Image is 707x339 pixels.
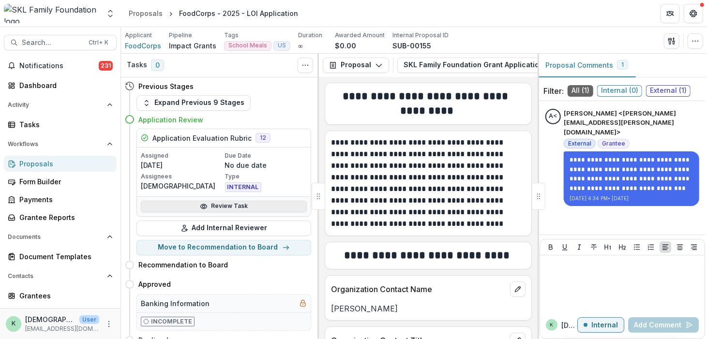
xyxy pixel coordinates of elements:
[136,240,311,255] button: Move to Recommendation to Board
[125,41,161,51] a: FoodCorps
[645,241,657,253] button: Ordered List
[631,241,643,253] button: Bullet List
[103,318,115,330] button: More
[4,174,117,190] a: Form Builder
[4,136,117,152] button: Open Workflows
[138,115,203,125] h4: Application Review
[19,62,99,70] span: Notifications
[225,160,307,170] p: No due date
[602,241,614,253] button: Heading 1
[19,212,109,222] div: Grantee Reports
[4,117,117,133] a: Tasks
[4,229,117,245] button: Open Documents
[397,58,574,73] button: SKL Family Foundation Grant Application
[570,195,693,202] p: [DATE] 4:34 PM • [DATE]
[225,182,261,192] span: INTERNAL
[4,97,117,113] button: Open Activity
[4,58,117,74] button: Notifications231
[392,31,449,40] p: Internal Proposal ID
[19,194,109,205] div: Payments
[12,321,15,327] div: kristen
[152,133,252,143] h5: Application Evaluation Rubric
[684,4,703,23] button: Get Help
[550,323,554,327] div: kristen
[628,317,699,333] button: Add Comment
[141,172,223,181] p: Assignees
[4,4,100,23] img: SKL Family Foundation logo
[25,314,75,324] p: [DEMOGRAPHIC_DATA]
[4,209,117,225] a: Grantee Reports
[87,37,110,48] div: Ctrl + K
[4,249,117,265] a: Document Templates
[323,58,389,73] button: Proposal
[661,4,680,23] button: Partners
[335,41,356,51] p: $0.00
[331,303,526,314] p: [PERSON_NAME]
[298,58,313,73] button: Toggle View Cancelled Tasks
[8,141,103,147] span: Workflows
[298,41,303,51] p: ∞
[22,39,83,47] span: Search...
[151,59,164,71] span: 0
[278,42,286,49] span: US
[4,192,117,207] a: Payments
[138,279,171,289] h4: Approved
[564,109,699,137] p: [PERSON_NAME] <[PERSON_NAME][EMAIL_ADDRESS][PERSON_NAME][DOMAIN_NAME]>
[538,54,636,77] button: Proposal Comments
[141,298,210,309] h5: Banking Information
[136,221,311,236] button: Add Internal Reviewer
[169,41,216,51] p: Impact Grants
[125,6,302,20] nav: breadcrumb
[510,281,526,297] button: edit
[588,241,600,253] button: Strike
[568,140,591,147] span: External
[138,81,194,91] h4: Previous Stages
[151,317,192,326] p: Incomplete
[79,315,99,324] p: User
[674,241,686,253] button: Align Center
[141,181,223,191] p: [DEMOGRAPHIC_DATA]
[99,61,113,71] span: 231
[169,31,192,40] p: Pipeline
[136,95,251,111] button: Expand Previous 9 Stages
[577,317,624,333] button: Internal
[646,85,691,97] span: External ( 1 )
[127,61,147,69] h3: Tasks
[597,85,642,97] span: Internal ( 0 )
[19,251,109,262] div: Document Templates
[179,8,298,18] div: FoodCorps - 2025 - LOI Application
[568,85,593,97] span: All ( 1 )
[104,4,117,23] button: Open entity switcher
[256,133,271,143] span: 12
[331,283,506,295] p: Organization Contact Name
[4,156,117,172] a: Proposals
[4,288,117,304] a: Grantees
[125,6,166,20] a: Proposals
[298,31,322,40] p: Duration
[8,273,103,280] span: Contacts
[224,31,239,40] p: Tags
[8,102,103,108] span: Activity
[225,151,307,160] p: Due Date
[335,31,385,40] p: Awarded Amount
[25,324,99,333] p: [EMAIL_ADDRESS][DOMAIN_NAME]
[617,241,628,253] button: Heading 2
[573,241,585,253] button: Italicize
[549,113,557,119] div: Amisha Harding <amisha.harding@foodcorps.org>
[19,177,109,187] div: Form Builder
[559,241,571,253] button: Underline
[129,8,163,18] div: Proposals
[141,151,223,160] p: Assigned
[4,268,117,284] button: Open Contacts
[4,35,117,50] button: Search...
[19,80,109,90] div: Dashboard
[141,160,223,170] p: [DATE]
[19,119,109,130] div: Tasks
[561,320,577,330] p: [DEMOGRAPHIC_DATA]
[19,291,109,301] div: Grantees
[543,85,564,97] p: Filter:
[545,241,557,253] button: Bold
[591,321,618,329] p: Internal
[228,42,267,49] span: School Meals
